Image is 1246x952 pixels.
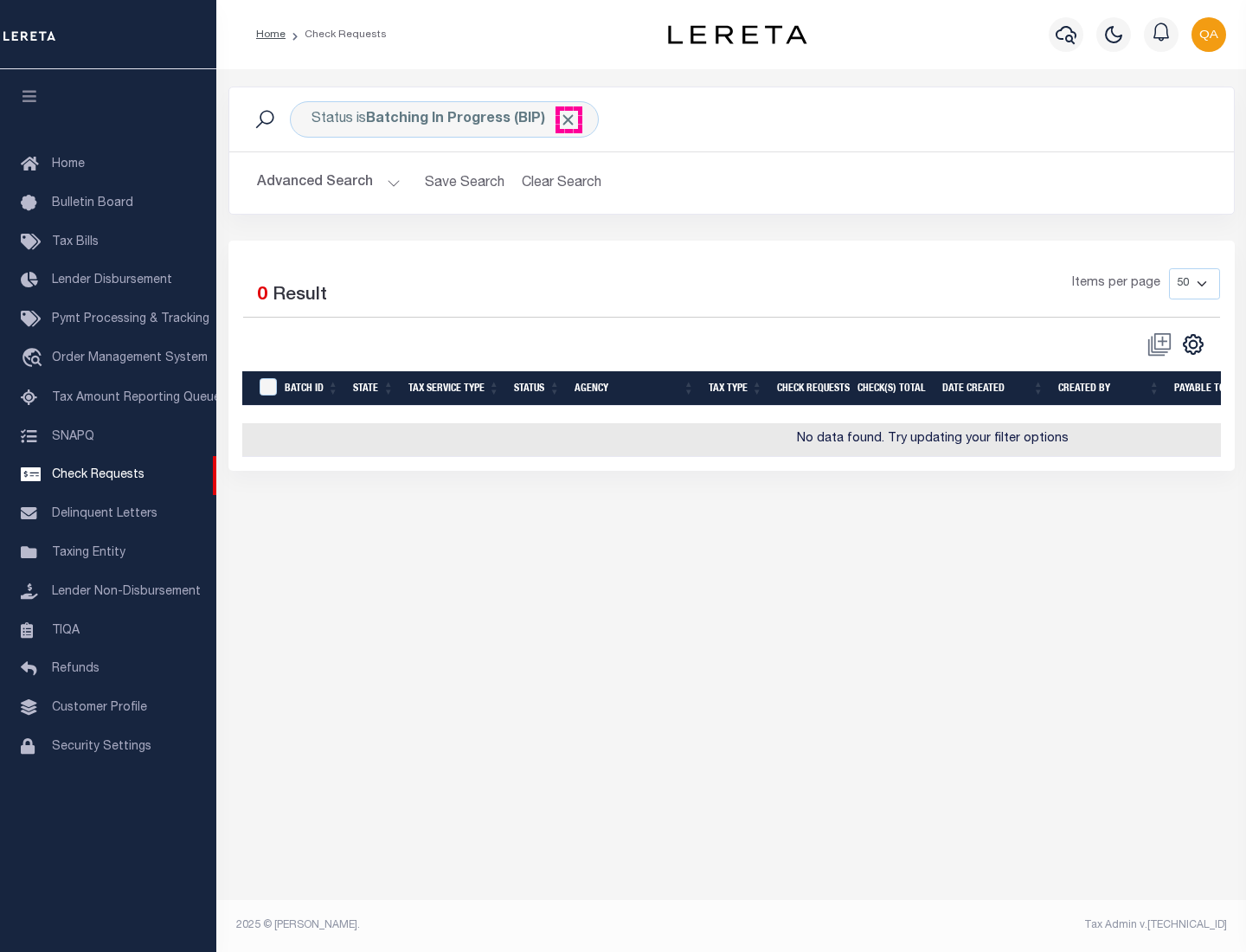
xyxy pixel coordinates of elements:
[507,371,568,407] th: Status: activate to sort column ascending
[515,166,609,200] button: Clear Search
[257,166,401,200] button: Advanced Search
[52,624,80,636] span: TIQA
[52,702,147,714] span: Customer Profile
[770,371,851,407] th: Check Requests
[52,663,100,675] span: Refunds
[21,348,48,370] i: travel_explore
[1051,371,1167,407] th: Created By: activate to sort column ascending
[1072,274,1160,293] span: Items per page
[52,352,208,364] span: Order Management System
[52,469,145,481] span: Check Requests
[52,197,133,209] span: Bulletin Board
[401,371,507,407] th: Tax Service Type: activate to sort column ascending
[52,274,172,286] span: Lender Disbursement
[346,371,401,407] th: State: activate to sort column ascending
[52,158,85,170] span: Home
[52,430,94,442] span: SNAPQ
[257,286,267,305] span: 0
[52,547,125,559] span: Taxing Entity
[52,392,221,404] span: Tax Amount Reporting Queue
[290,101,599,138] div: Status is
[702,371,770,407] th: Tax Type: activate to sort column ascending
[223,917,732,933] div: 2025 © [PERSON_NAME].
[1191,17,1226,52] img: svg+xml;base64,PHN2ZyB4bWxucz0iaHR0cDovL3d3dy53My5vcmcvMjAwMC9zdmciIHBvaW50ZXItZXZlbnRzPSJub25lIi...
[286,27,387,42] li: Check Requests
[851,371,935,407] th: Check(s) Total
[52,586,201,598] span: Lender Non-Disbursement
[52,741,151,753] span: Security Settings
[366,113,577,126] b: Batching In Progress (BIP)
[52,236,99,248] span: Tax Bills
[256,29,286,40] a: Home
[935,371,1051,407] th: Date Created: activate to sort column ascending
[273,282,327,310] label: Result
[568,371,702,407] th: Agency: activate to sort column ascending
[668,25,806,44] img: logo-dark.svg
[52,508,157,520] span: Delinquent Letters
[414,166,515,200] button: Save Search
[744,917,1227,933] div: Tax Admin v.[TECHNICAL_ID]
[278,371,346,407] th: Batch Id: activate to sort column ascending
[559,111,577,129] span: Click to Remove
[52,313,209,325] span: Pymt Processing & Tracking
